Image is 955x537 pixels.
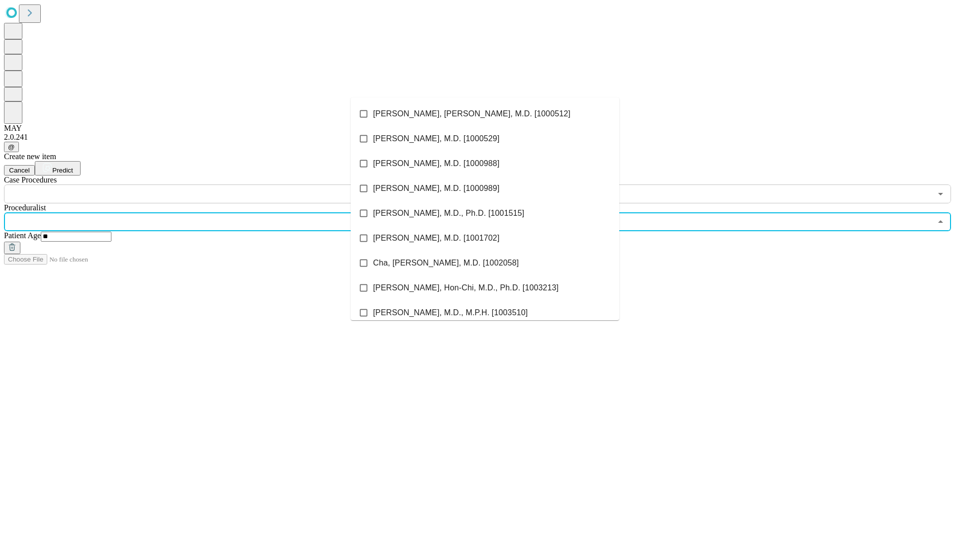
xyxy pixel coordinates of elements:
[934,187,948,201] button: Open
[52,167,73,174] span: Predict
[373,182,499,194] span: [PERSON_NAME], M.D. [1000989]
[373,307,528,319] span: [PERSON_NAME], M.D., M.P.H. [1003510]
[4,203,46,212] span: Proceduralist
[373,158,499,170] span: [PERSON_NAME], M.D. [1000988]
[4,231,41,240] span: Patient Age
[934,215,948,229] button: Close
[373,133,499,145] span: [PERSON_NAME], M.D. [1000529]
[4,133,951,142] div: 2.0.241
[9,167,30,174] span: Cancel
[4,176,57,184] span: Scheduled Procedure
[373,108,571,120] span: [PERSON_NAME], [PERSON_NAME], M.D. [1000512]
[4,124,951,133] div: MAY
[373,232,499,244] span: [PERSON_NAME], M.D. [1001702]
[35,161,81,176] button: Predict
[4,142,19,152] button: @
[4,165,35,176] button: Cancel
[373,257,519,269] span: Cha, [PERSON_NAME], M.D. [1002058]
[373,282,559,294] span: [PERSON_NAME], Hon-Chi, M.D., Ph.D. [1003213]
[373,207,524,219] span: [PERSON_NAME], M.D., Ph.D. [1001515]
[4,152,56,161] span: Create new item
[8,143,15,151] span: @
